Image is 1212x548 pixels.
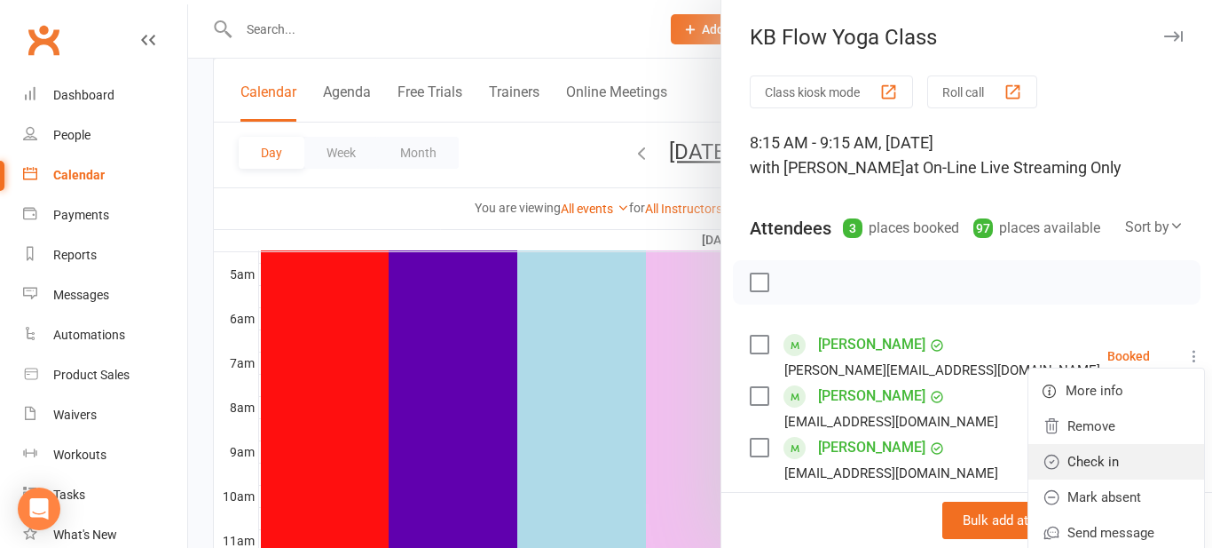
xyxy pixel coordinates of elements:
div: What's New [53,528,117,542]
a: Automations [23,315,187,355]
div: Booked [1107,350,1150,362]
button: Roll call [927,75,1037,108]
div: places booked [843,216,959,241]
a: Reports [23,235,187,275]
div: Attendees [750,216,831,241]
a: More info [1028,373,1204,409]
div: Reports [53,248,97,262]
button: Class kiosk mode [750,75,913,108]
a: Messages [23,275,187,315]
div: Waivers [53,408,97,422]
div: Calendar [53,168,105,182]
div: Messages [53,288,109,302]
div: [PERSON_NAME][EMAIL_ADDRESS][DOMAIN_NAME] [784,359,1100,382]
div: 8:15 AM - 9:15 AM, [DATE] [750,131,1184,180]
a: Dashboard [23,75,187,115]
div: places available [973,216,1100,241]
div: [EMAIL_ADDRESS][DOMAIN_NAME] [784,462,998,485]
span: with [PERSON_NAME] [750,158,905,177]
a: Clubworx [21,18,66,62]
a: [PERSON_NAME] [818,382,925,410]
div: Payments [53,208,109,222]
div: Automations [53,328,125,342]
a: Mark absent [1028,480,1204,515]
a: Calendar [23,155,187,195]
a: Check in [1028,444,1204,480]
a: [PERSON_NAME] [818,330,925,359]
div: Open Intercom Messenger [18,488,60,530]
span: at On-Line Live Streaming Only [905,158,1121,177]
button: Bulk add attendees [942,502,1096,539]
div: People [53,128,91,142]
a: Waivers [23,395,187,435]
div: Product Sales [53,368,130,382]
a: [PERSON_NAME] [818,433,925,462]
div: 97 [973,218,993,238]
a: People [23,115,187,155]
span: More info [1066,380,1123,401]
div: [EMAIL_ADDRESS][DOMAIN_NAME] [784,410,998,433]
div: Tasks [53,488,85,502]
a: Product Sales [23,355,187,395]
div: KB Flow Yoga Class [721,25,1212,50]
div: Sort by [1125,216,1184,239]
a: Payments [23,195,187,235]
div: Workouts [53,448,106,462]
div: 3 [843,218,862,238]
a: Remove [1028,409,1204,444]
a: Workouts [23,435,187,475]
a: Tasks [23,475,187,515]
div: Dashboard [53,88,114,102]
